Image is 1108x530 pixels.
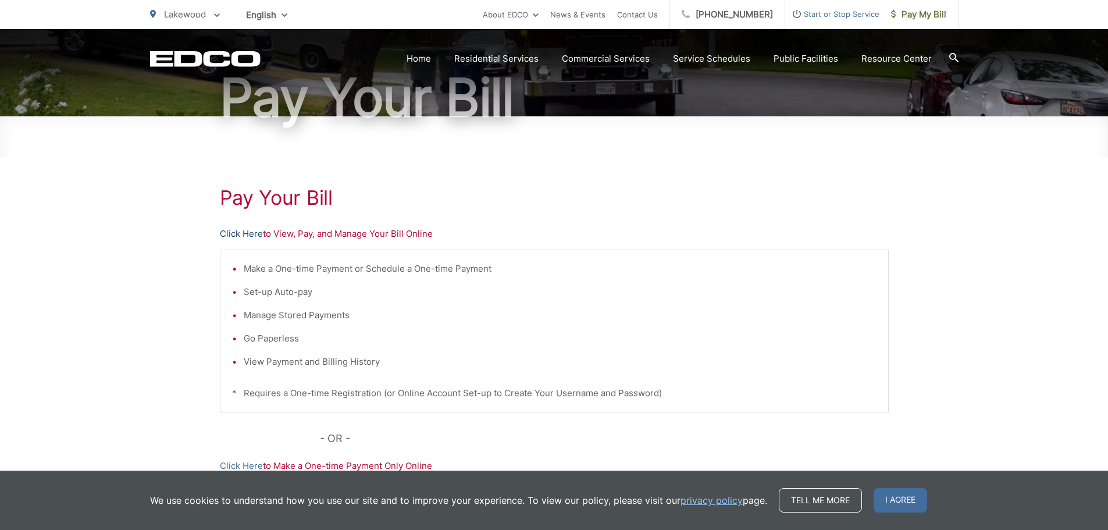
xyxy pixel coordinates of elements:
[244,355,877,369] li: View Payment and Billing History
[220,227,263,241] a: Click Here
[244,262,877,276] li: Make a One-time Payment or Schedule a One-time Payment
[150,69,959,127] h1: Pay Your Bill
[164,9,206,20] span: Lakewood
[220,459,263,473] a: Click Here
[617,8,658,22] a: Contact Us
[562,52,650,66] a: Commercial Services
[220,459,889,473] p: to Make a One-time Payment Only Online
[454,52,539,66] a: Residential Services
[244,285,877,299] li: Set-up Auto-pay
[237,5,296,25] span: English
[774,52,838,66] a: Public Facilities
[150,493,767,507] p: We use cookies to understand how you use our site and to improve your experience. To view our pol...
[220,186,889,209] h1: Pay Your Bill
[483,8,539,22] a: About EDCO
[550,8,605,22] a: News & Events
[232,386,877,400] p: * Requires a One-time Registration (or Online Account Set-up to Create Your Username and Password)
[150,51,261,67] a: EDCD logo. Return to the homepage.
[673,52,750,66] a: Service Schedules
[244,332,877,346] li: Go Paperless
[779,488,862,513] a: Tell me more
[244,308,877,322] li: Manage Stored Payments
[681,493,743,507] a: privacy policy
[874,488,927,513] span: I agree
[220,227,889,241] p: to View, Pay, and Manage Your Bill Online
[861,52,932,66] a: Resource Center
[320,430,889,447] p: - OR -
[407,52,431,66] a: Home
[891,8,946,22] span: Pay My Bill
